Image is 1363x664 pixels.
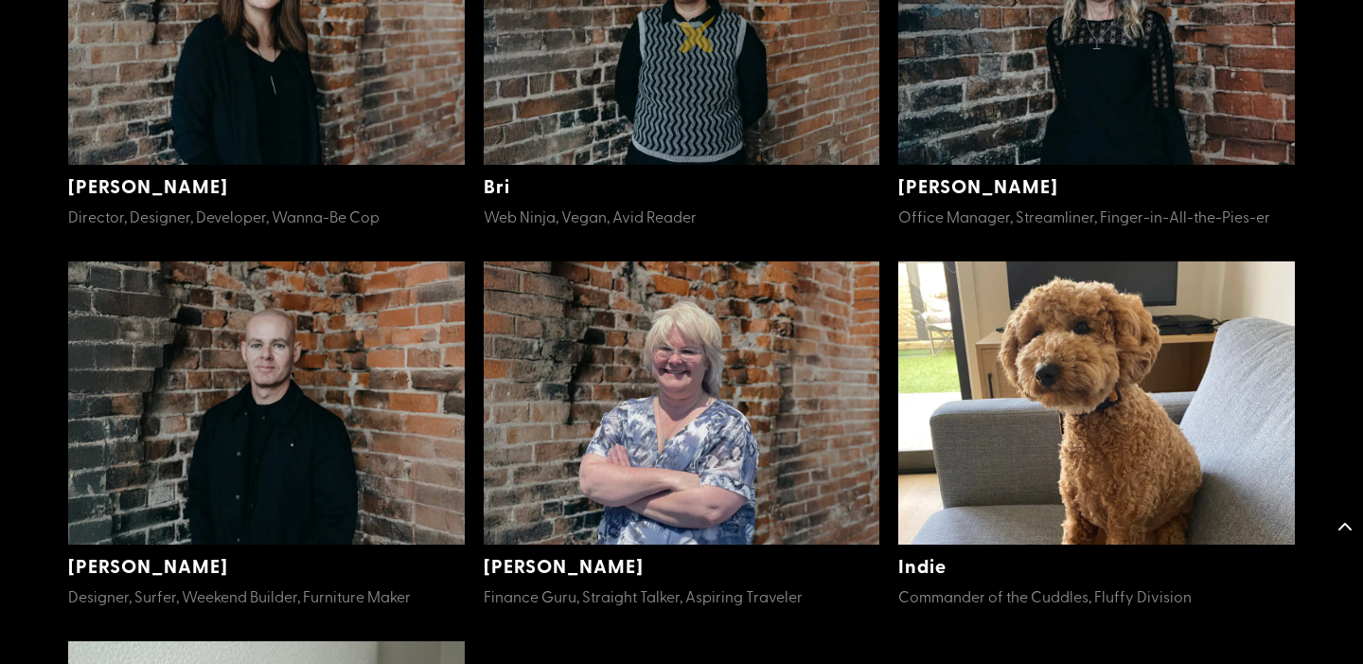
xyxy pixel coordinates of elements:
img: Sam [68,261,465,544]
span: Commander of the Cuddles, Fluffy Division [898,585,1192,606]
img: Indie [898,261,1295,544]
span: Director, Designer, Developer, Wanna-Be Cop [68,206,380,226]
a: [PERSON_NAME] [484,552,644,579]
a: Indie [898,552,947,579]
span: Finance Guru, Straight Talker, Aspiring Traveler [484,585,803,606]
span: Designer, Surfer, Weekend Builder, Furniture Maker [68,585,411,606]
a: [PERSON_NAME] [68,552,228,579]
span: Web Ninja, Vegan, Avid Reader [484,206,697,226]
a: [PERSON_NAME] [68,172,228,199]
span: Office Manager, Streamliner, Finger-in-All-the-Pies-er [898,206,1270,226]
a: [PERSON_NAME] [898,172,1058,199]
img: Michelle [484,261,880,544]
a: Bri [484,172,510,199]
